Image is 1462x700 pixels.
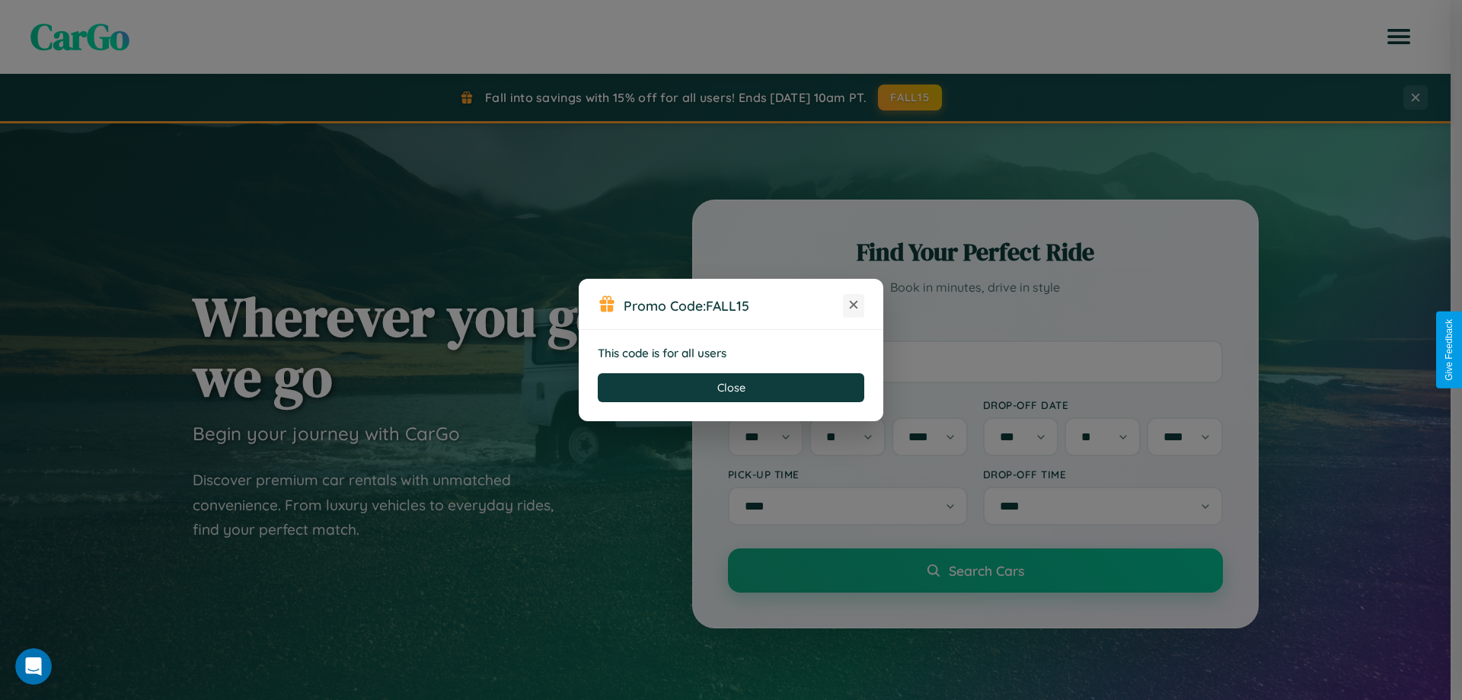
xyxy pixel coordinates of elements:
b: FALL15 [706,297,749,314]
div: Give Feedback [1444,319,1454,381]
button: Close [598,373,864,402]
h3: Promo Code: [624,297,843,314]
iframe: Intercom live chat [15,648,52,685]
strong: This code is for all users [598,346,726,360]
